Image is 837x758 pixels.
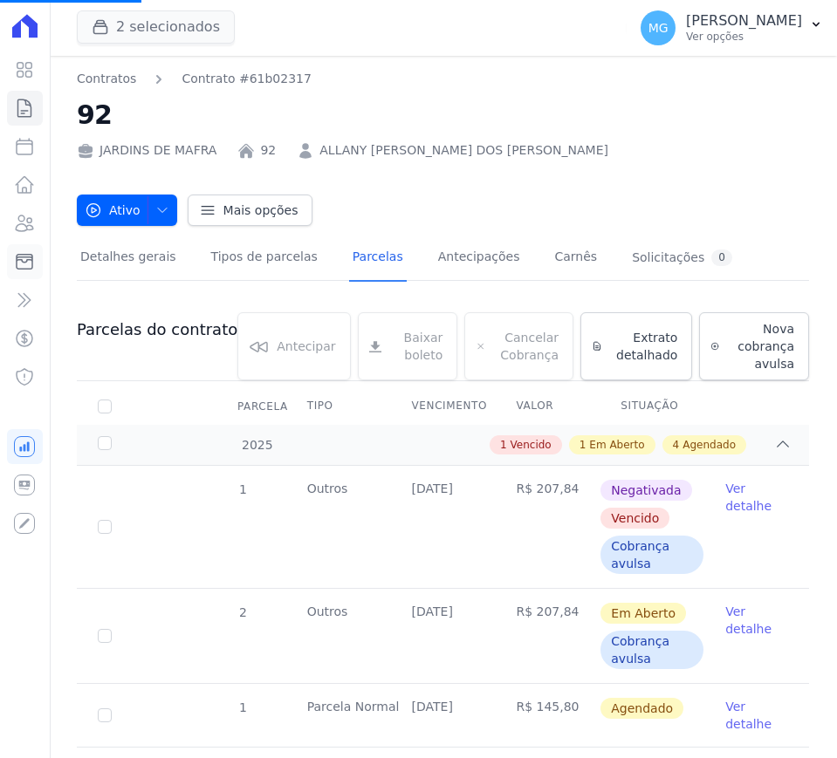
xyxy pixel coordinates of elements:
span: Vencido [511,437,552,453]
td: Parcela Normal [286,684,391,747]
th: Situação [600,388,704,425]
td: R$ 207,84 [495,589,600,683]
input: default [98,708,112,722]
h2: 92 [77,95,809,134]
span: Agendado [600,698,683,719]
a: Parcelas [349,236,407,282]
td: R$ 207,84 [495,466,600,588]
p: [PERSON_NAME] [686,12,802,30]
td: [DATE] [391,589,496,683]
span: Ativo [85,195,141,226]
span: Cobrança avulsa [600,536,703,574]
span: 1 [237,700,247,714]
a: Ver detalhe [725,603,788,638]
td: [DATE] [391,684,496,747]
input: default [98,520,112,534]
a: Extrato detalhado [580,312,692,380]
th: Vencimento [391,388,496,425]
span: Negativada [600,480,691,501]
span: Vencido [600,508,669,529]
span: 4 [673,437,680,453]
a: Detalhes gerais [77,236,180,282]
div: JARDINS DE MAFRA [77,141,216,160]
a: Contratos [77,70,136,88]
span: 1 [500,437,507,453]
a: 92 [260,141,276,160]
a: Mais opções [188,195,313,226]
td: R$ 145,80 [495,684,600,747]
td: Outros [286,466,391,588]
span: Em Aberto [589,437,644,453]
span: Nova cobrança avulsa [726,320,794,372]
h3: Parcelas do contrato [77,319,237,340]
span: Cobrança avulsa [600,631,703,669]
a: Antecipações [435,236,524,282]
th: Valor [495,388,600,425]
div: Solicitações [632,249,732,266]
button: Ativo [77,195,177,226]
nav: Breadcrumb [77,70,312,88]
a: Solicitações0 [628,236,736,282]
input: default [98,629,112,643]
span: 1 [580,437,587,453]
div: Parcela [216,389,309,424]
button: 2 selecionados [77,10,235,44]
span: 1 [237,482,247,496]
a: ALLANY [PERSON_NAME] DOS [PERSON_NAME] [319,141,608,160]
td: Outros [286,589,391,683]
nav: Breadcrumb [77,70,809,88]
p: Ver opções [686,30,802,44]
span: MG [648,22,669,34]
td: [DATE] [391,466,496,588]
button: MG [PERSON_NAME] Ver opções [627,3,837,52]
a: Ver detalhe [725,480,788,515]
span: Em Aberto [600,603,686,624]
span: Mais opções [223,201,298,219]
a: Carnês [551,236,600,282]
a: Ver detalhe [725,698,788,733]
a: Nova cobrança avulsa [699,312,809,380]
div: 0 [711,249,732,266]
a: Tipos de parcelas [208,236,321,282]
th: Tipo [286,388,391,425]
span: 2 [237,605,247,619]
a: Contrato #61b02317 [182,70,312,88]
span: Extrato detalhado [609,329,677,364]
span: Agendado [683,437,736,453]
